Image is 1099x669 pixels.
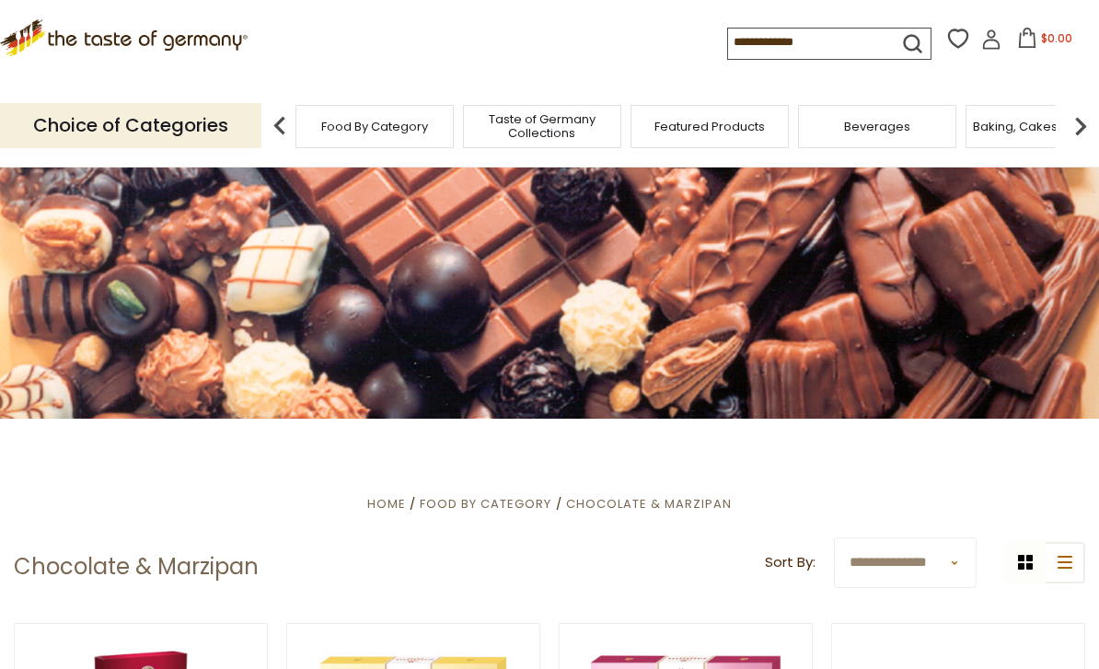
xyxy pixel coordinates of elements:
[14,553,259,581] h1: Chocolate & Marzipan
[1005,28,1083,55] button: $0.00
[261,108,298,144] img: previous arrow
[765,551,816,574] label: Sort By:
[1062,108,1099,144] img: next arrow
[1041,30,1072,46] span: $0.00
[469,112,616,140] a: Taste of Germany Collections
[321,120,428,133] a: Food By Category
[844,120,910,133] a: Beverages
[420,495,551,513] a: Food By Category
[566,495,732,513] a: Chocolate & Marzipan
[654,120,765,133] a: Featured Products
[367,495,406,513] a: Home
